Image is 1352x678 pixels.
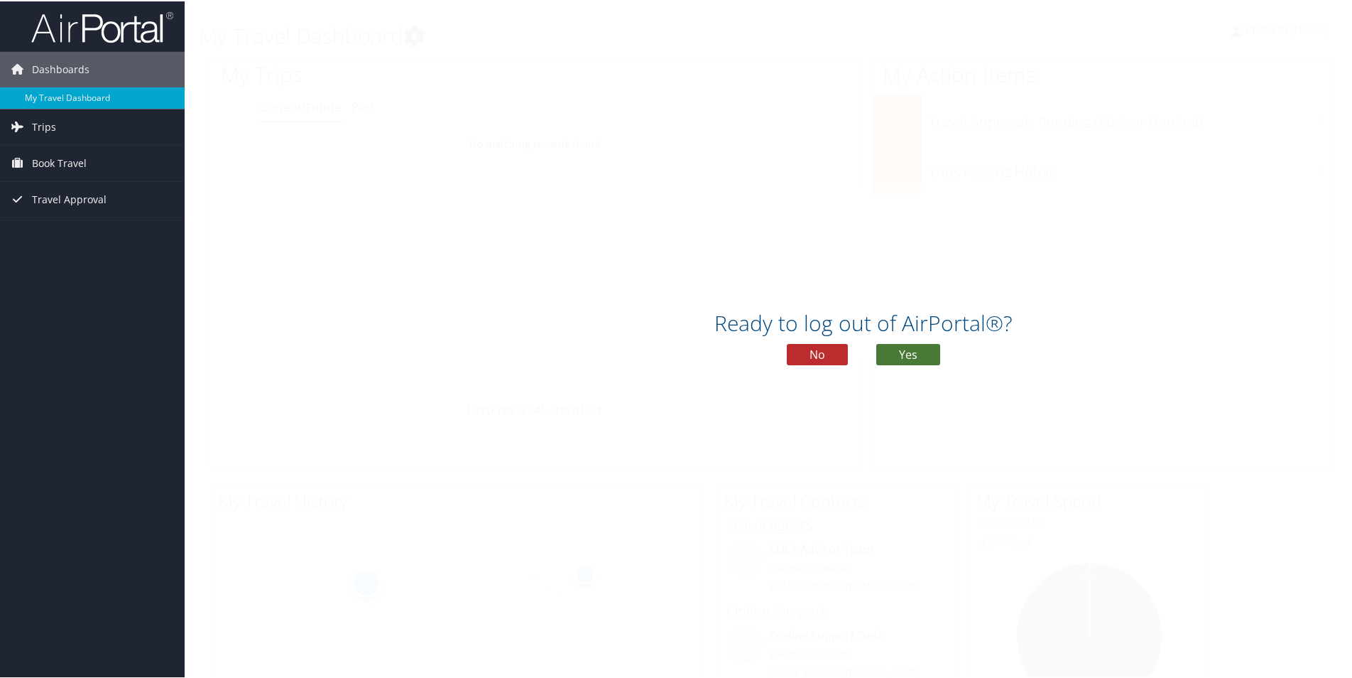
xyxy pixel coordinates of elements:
[876,343,940,364] button: Yes
[32,181,107,216] span: Travel Approval
[32,50,89,86] span: Dashboards
[32,144,87,180] span: Book Travel
[787,343,848,364] button: No
[31,9,173,43] img: airportal-logo.png
[32,108,56,144] span: Trips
